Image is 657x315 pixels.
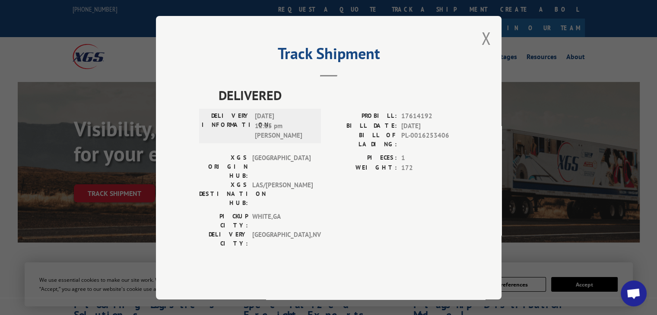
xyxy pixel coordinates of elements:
[202,111,251,141] label: DELIVERY INFORMATION:
[329,111,397,121] label: PROBILL:
[329,163,397,173] label: WEIGHT:
[252,230,311,248] span: [GEOGRAPHIC_DATA] , NV
[401,121,458,131] span: [DATE]
[199,153,248,180] label: XGS ORIGIN HUB:
[219,85,458,105] span: DELIVERED
[255,111,313,141] span: [DATE] 12:15 pm [PERSON_NAME]
[621,280,647,306] div: Open chat
[401,111,458,121] span: 17614192
[199,180,248,208] label: XGS DESTINATION HUB:
[481,27,491,50] button: Close modal
[252,153,311,180] span: [GEOGRAPHIC_DATA]
[329,153,397,163] label: PIECES:
[252,212,311,230] span: WHITE , GA
[199,230,248,248] label: DELIVERY CITY:
[401,163,458,173] span: 172
[401,153,458,163] span: 1
[199,212,248,230] label: PICKUP CITY:
[329,131,397,149] label: BILL OF LADING:
[401,131,458,149] span: PL-0016253406
[329,121,397,131] label: BILL DATE:
[199,47,458,64] h2: Track Shipment
[252,180,311,208] span: LAS/[PERSON_NAME]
